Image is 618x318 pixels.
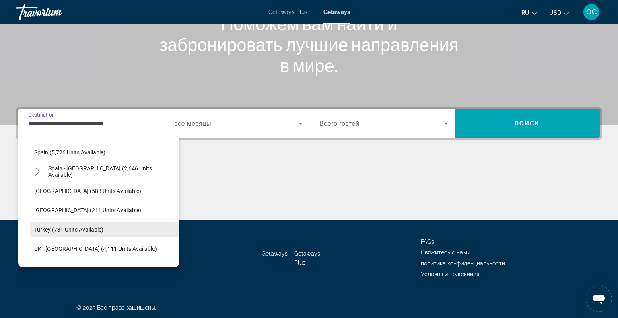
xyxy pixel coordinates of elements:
span: © 2025 Все права защищены. [76,304,156,311]
span: все месяцы [175,120,211,127]
button: Select destination: Switzerland (211 units available) [30,203,179,217]
button: Select destination: Turkey (731 units available) [30,222,179,237]
iframe: Button to launch messaging window [586,286,612,312]
div: Destination options [18,134,179,267]
a: Свяжитесь с нами [421,249,470,256]
span: [GEOGRAPHIC_DATA] (588 units available) [34,188,141,194]
a: Условия и положения [421,271,479,277]
button: Toggle Spain - Canary Islands (2,646 units available) submenu [30,165,44,179]
span: UK - [GEOGRAPHIC_DATA] (4,111 units available) [34,246,157,252]
span: Всего гостей [319,120,359,127]
span: [GEOGRAPHIC_DATA] (211 units available) [34,207,141,213]
input: Select destination [29,119,157,129]
span: OC [586,8,597,16]
a: политика конфиденциальности [421,260,505,267]
span: Turkey (731 units available) [34,226,103,233]
button: Select destination: Slovakia (40 units available) [30,126,179,140]
a: Getaways Plus [294,250,320,266]
button: Select destination: UK - England (4,111 units available) [30,242,179,256]
button: User Menu [581,4,602,21]
button: Select destination: Spain - Canary Islands (2,646 units available) [44,164,179,179]
span: Spain (5,726 units available) [34,149,105,156]
a: Getaways [262,250,288,257]
span: Поиск [515,120,540,127]
button: Change language [521,7,537,18]
button: Select destination: Sweden (588 units available) [30,184,179,198]
button: Select destination: Spain (5,726 units available) [30,145,179,160]
button: Select destination: UK - Scotland (2,373 units available) [30,261,179,275]
div: Search widget [18,109,600,138]
h1: Поможем вам найти и забронировать лучшие направления в мире. [158,13,460,76]
span: Destination [29,112,55,117]
span: Spain - [GEOGRAPHIC_DATA] (2,646 units available) [48,165,175,178]
button: Change currency [549,7,569,18]
span: USD [549,10,561,16]
a: Travorium [16,2,97,23]
a: FAQs [421,238,434,245]
a: Getaways Plus [268,9,307,15]
button: Search [455,109,600,138]
a: Getaways [323,9,350,15]
span: ru [521,10,529,16]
